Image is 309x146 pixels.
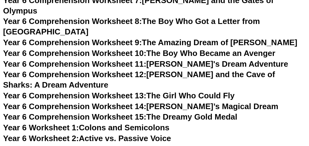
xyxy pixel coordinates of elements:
[3,59,288,69] a: Year 6 Comprehension Worksheet 11:[PERSON_NAME]'s Dream Adventure
[3,102,146,111] span: Year 6 Comprehension Worksheet 14:
[3,123,79,132] span: Year 6 Worksheet 1:
[3,112,237,121] a: Year 6 Comprehension Worksheet 15:The Dreamy Gold Medal
[3,17,260,36] a: Year 6 Comprehension Worksheet 8:The Boy Who Got a Letter from [GEOGRAPHIC_DATA]
[3,38,297,47] a: Year 6 Comprehension Worksheet 9:The Amazing Dream of [PERSON_NAME]
[3,70,146,79] span: Year 6 Comprehension Worksheet 12:
[3,17,142,26] span: Year 6 Comprehension Worksheet 8:
[3,59,146,69] span: Year 6 Comprehension Worksheet 11:
[3,123,169,132] a: Year 6 Worksheet 1:Colons and Semicolons
[3,70,275,89] a: Year 6 Comprehension Worksheet 12:[PERSON_NAME] and the Cave of Sharks: A Dream Adventure
[3,102,278,111] a: Year 6 Comprehension Worksheet 14:[PERSON_NAME]’s Magical Dream
[3,91,146,100] span: Year 6 Comprehension Worksheet 13:
[3,38,142,47] span: Year 6 Comprehension Worksheet 9:
[3,49,275,58] a: Year 6 Comprehension Worksheet 10:The Boy Who Became an Avenger
[3,134,171,143] a: Year 6 Worksheet 2:Active vs. Passive Voice
[3,91,235,100] a: Year 6 Comprehension Worksheet 13:The Girl Who Could Fly
[3,49,146,58] span: Year 6 Comprehension Worksheet 10:
[3,112,146,121] span: Year 6 Comprehension Worksheet 15:
[278,116,309,146] iframe: Chat Widget
[3,134,79,143] span: Year 6 Worksheet 2:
